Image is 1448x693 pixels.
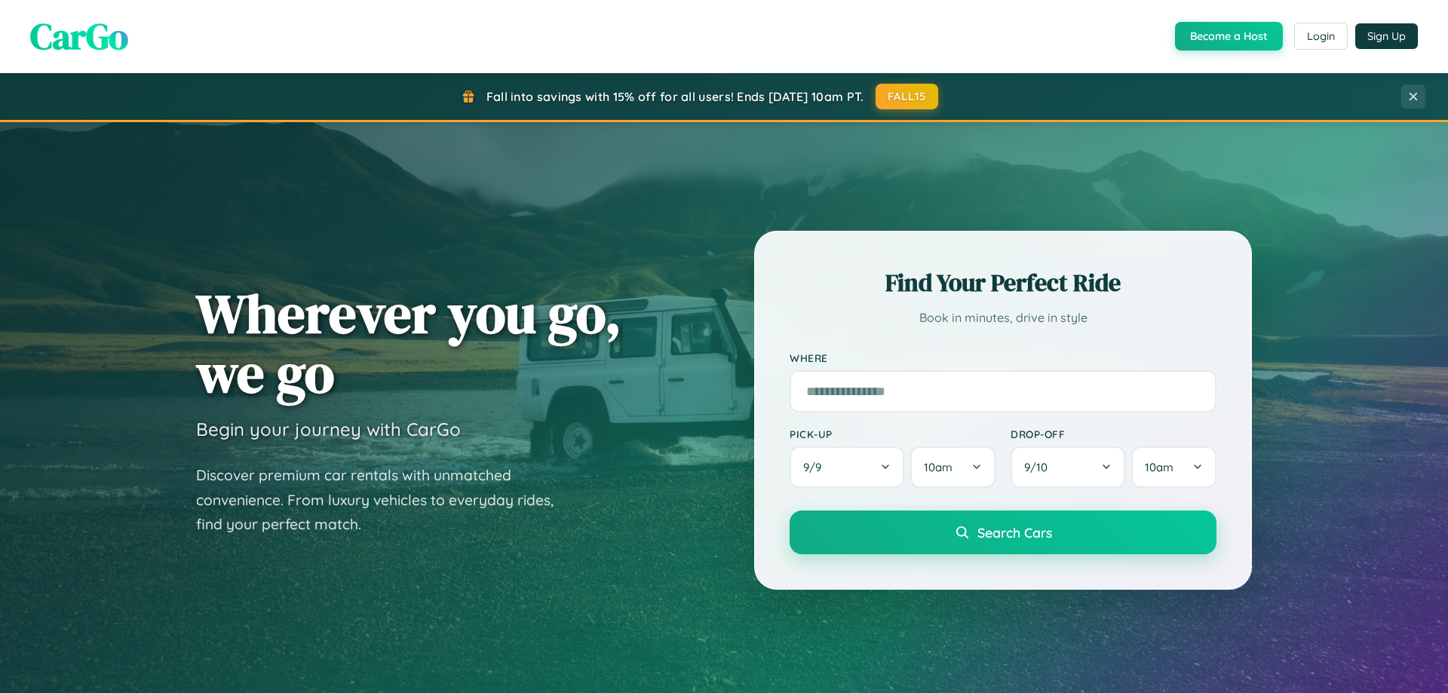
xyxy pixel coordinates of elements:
[910,446,995,488] button: 10am
[790,428,995,440] label: Pick-up
[790,266,1216,299] h2: Find Your Perfect Ride
[1011,428,1216,440] label: Drop-off
[977,524,1052,541] span: Search Cars
[196,463,573,537] p: Discover premium car rentals with unmatched convenience. From luxury vehicles to everyday rides, ...
[790,307,1216,329] p: Book in minutes, drive in style
[790,351,1216,364] label: Where
[790,446,904,488] button: 9/9
[1024,460,1055,474] span: 9 / 10
[30,11,128,61] span: CarGo
[876,84,939,109] button: FALL15
[924,460,953,474] span: 10am
[1011,446,1125,488] button: 9/10
[196,418,461,440] h3: Begin your journey with CarGo
[196,284,621,403] h1: Wherever you go, we go
[1131,446,1216,488] button: 10am
[1294,23,1348,50] button: Login
[803,460,829,474] span: 9 / 9
[486,89,864,104] span: Fall into savings with 15% off for all users! Ends [DATE] 10am PT.
[1145,460,1173,474] span: 10am
[1175,22,1283,51] button: Become a Host
[1355,23,1418,49] button: Sign Up
[790,511,1216,554] button: Search Cars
